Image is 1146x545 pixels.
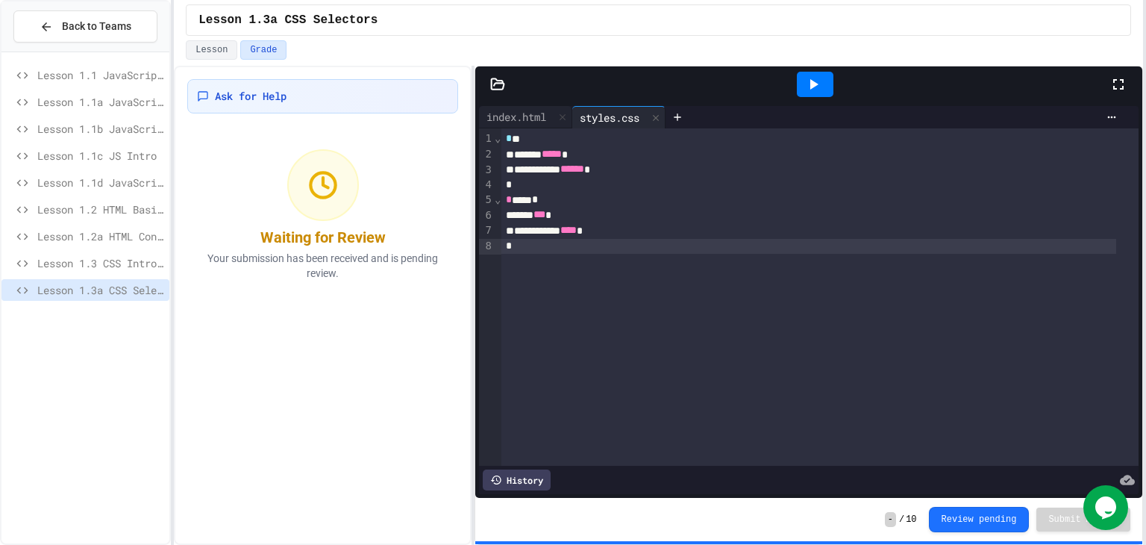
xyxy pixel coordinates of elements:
[37,121,163,137] span: Lesson 1.1b JavaScript Intro
[572,106,666,128] div: styles.css
[1036,508,1130,532] button: Submit Answer
[885,512,896,527] span: -
[479,223,494,239] div: 7
[186,40,237,60] button: Lesson
[1048,514,1118,526] span: Submit Answer
[37,255,163,271] span: Lesson 1.3 CSS Introduction
[215,89,286,104] span: Ask for Help
[494,132,501,144] span: Fold line
[62,19,131,34] span: Back to Teams
[479,106,572,128] div: index.html
[479,178,494,193] div: 4
[479,193,494,208] div: 5
[899,514,904,526] span: /
[198,11,378,29] span: Lesson 1.3a CSS Selectors
[37,282,163,298] span: Lesson 1.3a CSS Selectors
[479,131,494,147] div: 1
[929,507,1030,532] button: Review pending
[196,251,449,281] p: Your submission has been received and is pending review.
[494,193,501,205] span: Fold line
[37,175,163,190] span: Lesson 1.1d JavaScript
[1083,485,1131,530] iframe: chat widget
[906,514,916,526] span: 10
[37,148,163,163] span: Lesson 1.1c JS Intro
[572,110,647,125] div: styles.css
[13,10,157,43] button: Back to Teams
[479,147,494,163] div: 2
[479,109,554,125] div: index.html
[240,40,286,60] button: Grade
[479,163,494,178] div: 3
[479,239,494,255] div: 8
[37,228,163,244] span: Lesson 1.2a HTML Continued
[483,470,551,490] div: History
[479,208,494,224] div: 6
[37,94,163,110] span: Lesson 1.1a JavaScript Intro
[260,227,386,248] div: Waiting for Review
[37,67,163,83] span: Lesson 1.1 JavaScript Intro
[37,202,163,217] span: Lesson 1.2 HTML Basics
